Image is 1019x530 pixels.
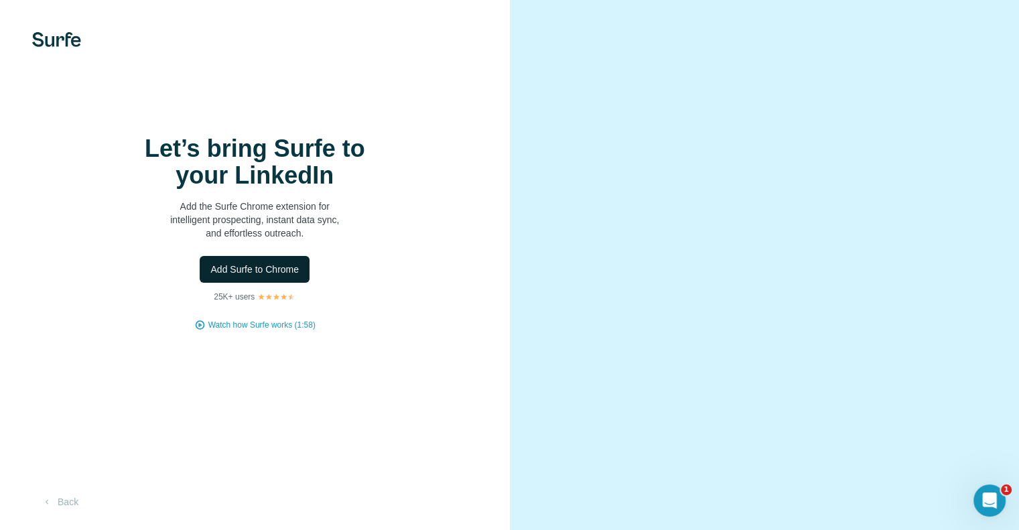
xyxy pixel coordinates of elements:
img: Surfe's logo [32,32,81,47]
p: 25K+ users [214,291,255,303]
button: Add Surfe to Chrome [200,256,310,283]
h1: Let’s bring Surfe to your LinkedIn [121,135,389,189]
span: Add Surfe to Chrome [210,263,299,276]
button: Back [32,490,88,514]
span: 1 [1001,484,1012,495]
p: Add the Surfe Chrome extension for intelligent prospecting, instant data sync, and effortless out... [121,200,389,240]
img: Rating Stars [257,293,295,301]
iframe: Intercom live chat [973,484,1006,517]
button: Watch how Surfe works (1:58) [208,319,316,331]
